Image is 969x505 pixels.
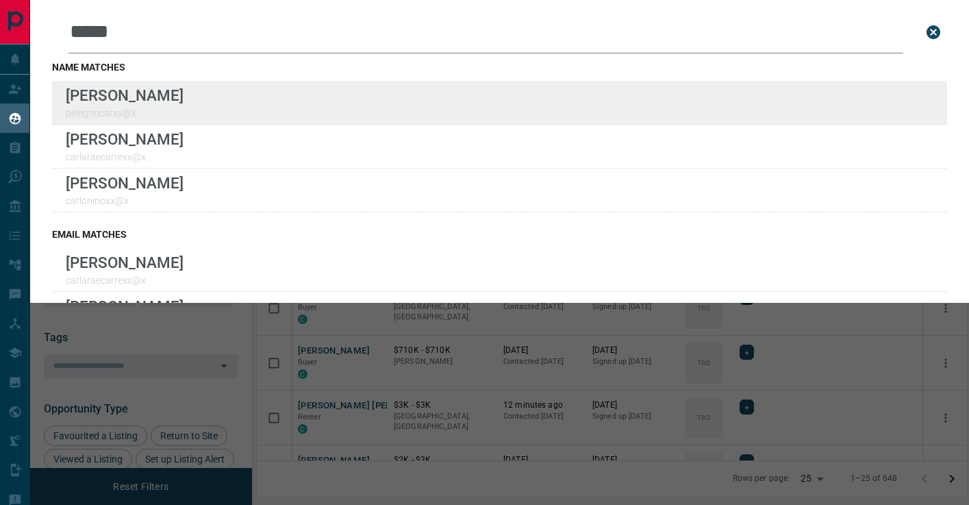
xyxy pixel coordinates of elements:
p: [PERSON_NAME] [66,297,184,315]
p: pelegrincarxx@x [66,108,184,119]
button: close search bar [920,19,947,46]
h3: email matches [52,229,947,240]
p: carloninoxx@x [66,195,184,206]
p: carlaraecarrexx@x [66,275,184,286]
p: [PERSON_NAME] [66,130,184,148]
p: carlaraecarrexx@x [66,151,184,162]
p: [PERSON_NAME] [66,86,184,104]
h3: name matches [52,62,947,73]
p: [PERSON_NAME] [66,174,184,192]
p: [PERSON_NAME] [66,254,184,271]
